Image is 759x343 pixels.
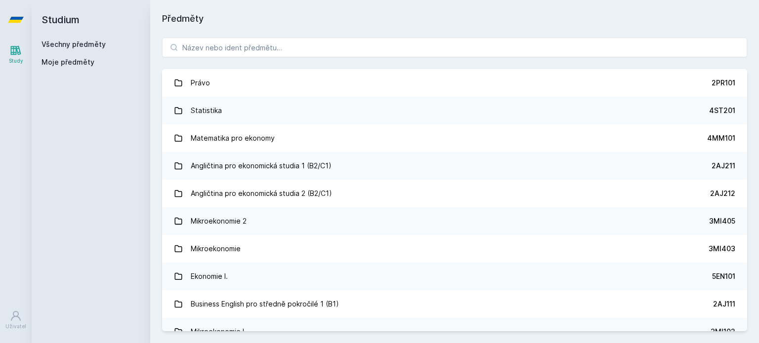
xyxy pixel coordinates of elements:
a: Matematika pro ekonomy 4MM101 [162,124,747,152]
div: Angličtina pro ekonomická studia 2 (B2/C1) [191,184,332,203]
div: Mikroekonomie [191,239,241,259]
div: Uživatel [5,323,26,330]
div: Angličtina pro ekonomická studia 1 (B2/C1) [191,156,332,176]
a: Všechny předměty [42,40,106,48]
div: 4MM101 [707,133,735,143]
a: Mikroekonomie 2 3MI405 [162,207,747,235]
div: Mikroekonomie I [191,322,244,342]
div: 3MI405 [709,216,735,226]
div: Business English pro středně pokročilé 1 (B1) [191,294,339,314]
div: Ekonomie I. [191,267,228,286]
a: Právo 2PR101 [162,69,747,97]
div: Study [9,57,23,65]
a: Statistika 4ST201 [162,97,747,124]
div: 2AJ111 [713,299,735,309]
div: 3MI403 [709,244,735,254]
a: Study [2,39,30,70]
a: Business English pro středně pokročilé 1 (B1) 2AJ111 [162,290,747,318]
a: Angličtina pro ekonomická studia 2 (B2/C1) 2AJ212 [162,180,747,207]
input: Název nebo ident předmětu… [162,38,747,57]
div: Statistika [191,101,222,120]
h1: Předměty [162,12,747,26]
a: Uživatel [2,305,30,335]
div: 3MI102 [711,327,735,337]
div: 5EN101 [712,271,735,281]
a: Mikroekonomie 3MI403 [162,235,747,263]
span: Moje předměty [42,57,94,67]
div: 2AJ211 [712,161,735,171]
div: 4ST201 [709,106,735,115]
div: 2AJ212 [710,189,735,198]
a: Angličtina pro ekonomická studia 1 (B2/C1) 2AJ211 [162,152,747,180]
a: Ekonomie I. 5EN101 [162,263,747,290]
div: 2PR101 [712,78,735,88]
div: Mikroekonomie 2 [191,211,247,231]
div: Matematika pro ekonomy [191,128,275,148]
div: Právo [191,73,210,93]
